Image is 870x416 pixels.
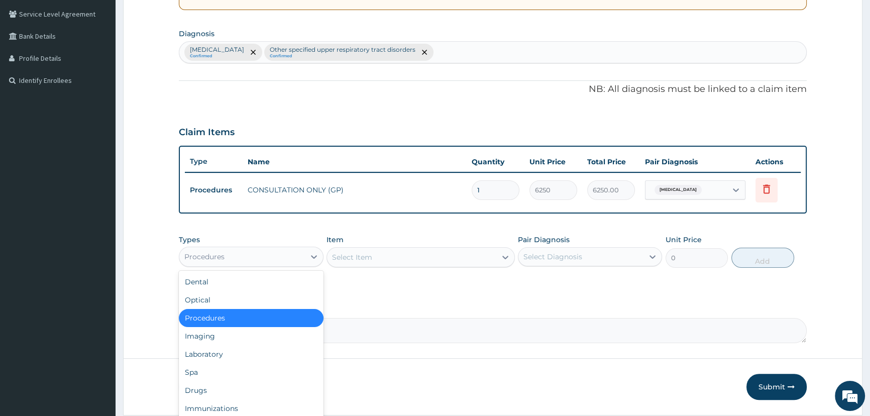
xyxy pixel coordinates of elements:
div: Minimize live chat window [165,5,189,29]
button: Add [731,248,794,268]
div: Laboratory [179,345,323,363]
div: Drugs [179,381,323,399]
th: Type [185,152,243,171]
div: Spa [179,363,323,381]
div: Select Diagnosis [523,252,582,262]
label: Types [179,236,200,244]
div: Imaging [179,327,323,345]
label: Item [327,235,344,245]
th: Unit Price [524,152,582,172]
span: We're online! [58,127,139,228]
p: [MEDICAL_DATA] [190,46,244,54]
label: Diagnosis [179,29,214,39]
p: Other specified upper respiratory tract disorders [270,46,415,54]
th: Quantity [467,152,524,172]
small: Confirmed [190,54,244,59]
div: Procedures [184,252,225,262]
div: Select Item [332,252,372,262]
td: Procedures [185,181,243,199]
p: NB: All diagnosis must be linked to a claim item [179,83,807,96]
img: d_794563401_company_1708531726252_794563401 [19,50,41,75]
button: Submit [746,374,807,400]
span: remove selection option [420,48,429,57]
div: Optical [179,291,323,309]
label: Unit Price [666,235,702,245]
div: Dental [179,273,323,291]
div: Chat with us now [52,56,169,69]
small: Confirmed [270,54,415,59]
span: [MEDICAL_DATA] [655,185,702,195]
th: Pair Diagnosis [640,152,750,172]
h3: Claim Items [179,127,235,138]
th: Actions [750,152,801,172]
div: Procedures [179,309,323,327]
td: CONSULTATION ONLY (GP) [243,180,467,200]
span: remove selection option [249,48,258,57]
textarea: Type your message and hit 'Enter' [5,274,191,309]
label: Comment [179,304,807,313]
label: Pair Diagnosis [518,235,570,245]
th: Total Price [582,152,640,172]
th: Name [243,152,467,172]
